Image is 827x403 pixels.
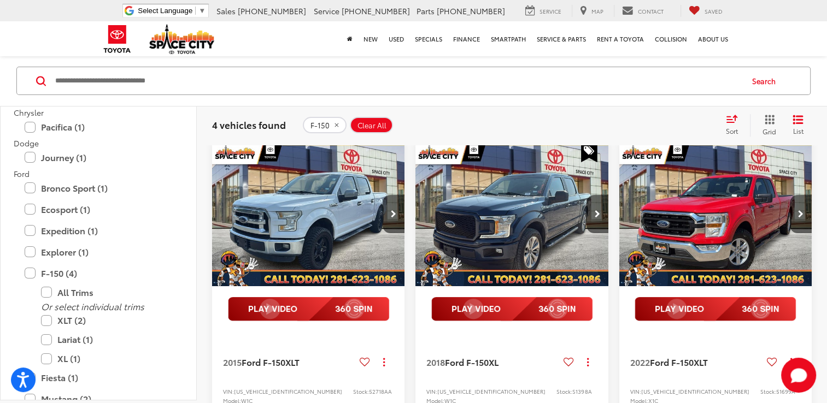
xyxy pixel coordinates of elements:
span: XLT [285,355,300,368]
button: Search [742,68,791,95]
img: 2018 Ford F-150 XL [415,141,609,287]
div: 2018 Ford F-150 XL 0 [415,141,609,286]
span: Select Language [138,7,192,15]
a: Home [342,21,358,56]
button: Next image [586,195,608,233]
span: [PHONE_NUMBER] [342,5,410,16]
a: New [358,21,383,56]
a: About Us [693,21,734,56]
button: Toggle Chat Window [781,358,816,393]
a: Select Language​ [138,7,206,15]
span: Grid [763,127,776,137]
img: Toyota [97,21,138,57]
a: Service & Parts [531,21,591,56]
img: 2015 Ford F-150 XLT [212,141,406,287]
label: Lariat (1) [41,330,172,349]
span: 2018 [426,355,445,368]
span: 51699A [776,387,795,395]
span: Parts [417,5,435,16]
div: 2022 Ford F-150 XLT 0 [619,141,813,286]
span: ​ [195,7,196,15]
button: Select sort value [720,115,750,137]
span: Map [591,7,603,15]
a: 2018 Ford F-150 XL2018 Ford F-150 XL2018 Ford F-150 XL2018 Ford F-150 XL [415,141,609,286]
label: Bronco Sport (1) [25,178,172,197]
span: Stock: [760,387,776,395]
a: SmartPath [485,21,531,56]
span: Service [314,5,339,16]
span: Ford [14,168,30,179]
a: Service [517,5,570,17]
span: S1398A [572,387,591,395]
button: Actions [374,353,394,372]
i: Or select individual trims [41,299,144,312]
span: Ford F-150 [445,355,489,368]
span: dropdown dots [587,358,589,366]
a: 2022 Ford F-150 XLT2022 Ford F-150 XLT2022 Ford F-150 XLT2022 Ford F-150 XLT [619,141,813,286]
span: XL [489,355,498,368]
a: Rent a Toyota [591,21,649,56]
span: VIN: [630,387,641,395]
input: Search by Make, Model, or Keyword [54,68,742,94]
label: F-150 (4) [25,263,172,282]
label: All Trims [41,282,172,301]
span: ▼ [198,7,206,15]
a: Finance [448,21,485,56]
a: 2022Ford F-150XLT [630,356,763,368]
span: Sales [216,5,236,16]
span: Chrysler [14,107,44,118]
label: XLT (2) [41,311,172,330]
span: VIN: [223,387,234,395]
span: Service [539,7,561,15]
img: full motion video [431,297,593,321]
a: Collision [649,21,693,56]
img: 2022 Ford F-150 XLT [619,141,813,287]
span: Stock: [556,387,572,395]
span: 2022 [630,355,650,368]
button: Next image [790,195,812,233]
label: Journey (1) [25,148,172,167]
img: full motion video [228,297,389,321]
span: [US_VEHICLE_IDENTIFICATION_NUMBER] [641,387,749,395]
span: 4 vehicles found [212,118,286,132]
button: List View [784,115,812,137]
span: Ford F-150 [650,355,694,368]
img: Space City Toyota [149,24,215,54]
button: Next image [383,195,404,233]
a: Used [383,21,409,56]
span: Dodge [14,138,39,149]
a: 2015Ford F-150XLT [223,356,355,368]
span: Sort [726,127,738,136]
span: List [793,127,803,136]
a: Specials [409,21,448,56]
img: full motion video [635,297,796,321]
span: Saved [705,7,723,15]
button: Actions [578,353,597,372]
span: Clear All [357,121,386,130]
span: VIN: [426,387,437,395]
span: [US_VEHICLE_IDENTIFICATION_NUMBER] [234,387,342,395]
a: 2015 Ford F-150 XLT2015 Ford F-150 XLT2015 Ford F-150 XLT2015 Ford F-150 XLT [212,141,406,286]
label: Explorer (1) [25,242,172,261]
span: [US_VEHICLE_IDENTIFICATION_NUMBER] [437,387,546,395]
span: 2015 [223,355,242,368]
label: Expedition (1) [25,221,172,240]
span: Contact [638,7,664,15]
span: 52718AA [369,387,392,395]
a: Contact [614,5,672,17]
span: Ford F-150 [242,355,285,368]
span: [PHONE_NUMBER] [437,5,505,16]
span: XLT [694,355,708,368]
a: 2018Ford F-150XL [426,356,559,368]
svg: Start Chat [781,358,816,393]
label: Pacifica (1) [25,117,172,137]
div: 2015 Ford F-150 XLT 0 [212,141,406,286]
label: Fiesta (1) [25,368,172,387]
span: Special [581,141,597,162]
button: Clear All [350,117,393,134]
span: [PHONE_NUMBER] [238,5,306,16]
span: Stock: [353,387,369,395]
button: remove F-150 [303,117,347,134]
button: Grid View [750,115,784,137]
